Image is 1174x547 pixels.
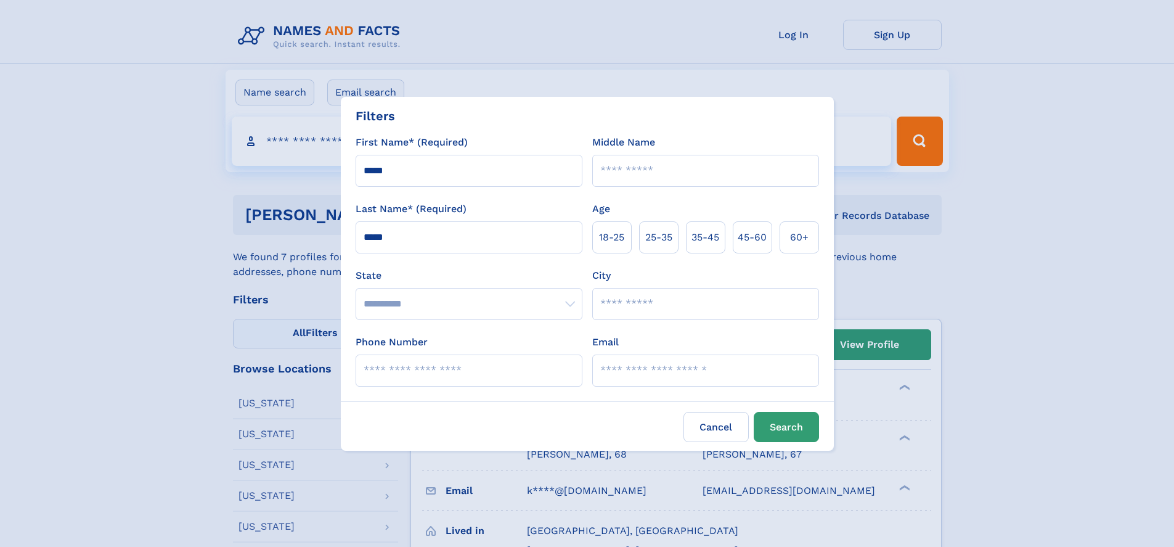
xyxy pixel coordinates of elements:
label: Phone Number [356,335,428,350]
label: Age [592,202,610,216]
label: Email [592,335,619,350]
span: 45‑60 [738,230,767,245]
label: City [592,268,611,283]
label: Last Name* (Required) [356,202,467,216]
label: Cancel [683,412,749,442]
label: Middle Name [592,135,655,150]
span: 25‑35 [645,230,672,245]
label: First Name* (Required) [356,135,468,150]
span: 18‑25 [599,230,624,245]
span: 60+ [790,230,809,245]
div: Filters [356,107,395,125]
span: 35‑45 [691,230,719,245]
button: Search [754,412,819,442]
label: State [356,268,582,283]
